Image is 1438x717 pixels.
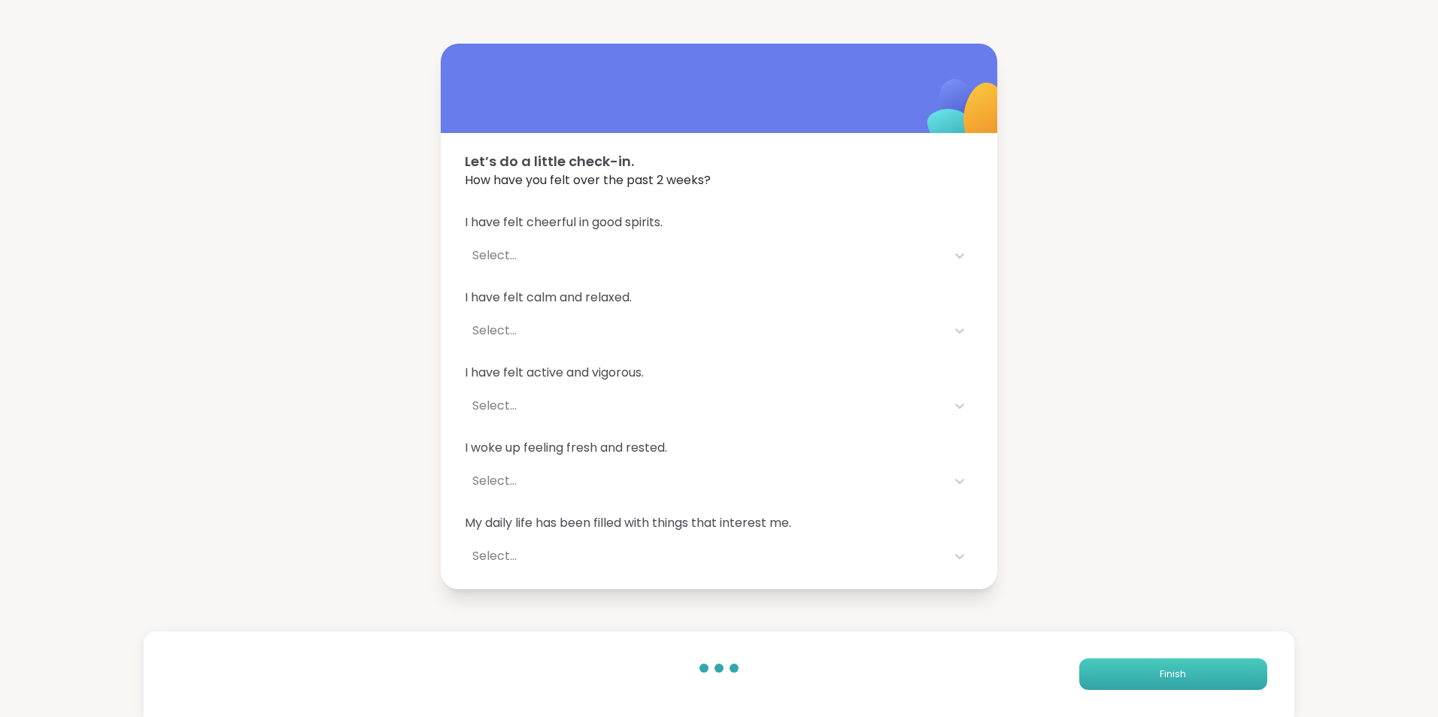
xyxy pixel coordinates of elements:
[465,364,973,382] span: I have felt active and vigorous.
[892,40,1042,189] img: ShareWell Logomark
[472,547,939,565] div: Select...
[465,514,973,532] span: My daily life has been filled with things that interest me.
[472,247,939,265] div: Select...
[465,439,973,457] span: I woke up feeling fresh and rested.
[465,289,973,307] span: I have felt calm and relaxed.
[1160,667,1186,681] span: Finish
[1079,658,1267,690] button: Finish
[465,213,973,231] span: I have felt cheerful in good spirits.
[465,151,973,171] span: Let’s do a little check-in.
[472,322,939,340] div: Select...
[465,171,973,189] span: How have you felt over the past 2 weeks?
[472,472,939,490] div: Select...
[472,397,939,415] div: Select...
